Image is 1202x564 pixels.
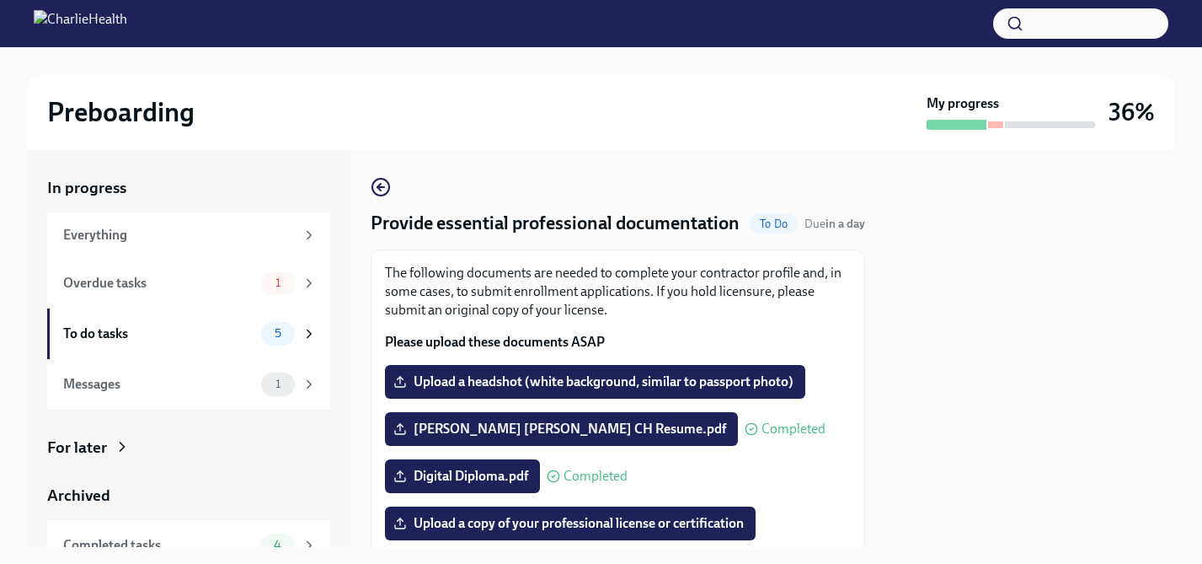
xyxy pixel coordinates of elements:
[63,375,254,394] div: Messages
[264,327,291,340] span: 5
[47,485,330,507] a: Archived
[47,212,330,258] a: Everything
[397,373,793,390] span: Upload a headshot (white background, similar to passport photo)
[825,217,865,231] strong: in a day
[47,437,330,459] a: For later
[385,507,756,540] label: Upload a copy of your professional license or certification
[385,334,605,350] strong: Please upload these documents ASAP
[397,468,528,485] span: Digital Diploma.pdf
[750,218,798,230] span: To Do
[385,365,805,399] label: Upload a headshot (white background, similar to passport photo)
[804,217,865,231] span: Due
[63,536,254,555] div: Completed tasks
[761,422,825,436] span: Completed
[47,309,330,359] a: To do tasks5
[265,277,291,289] span: 1
[47,177,330,199] a: In progress
[63,226,295,244] div: Everything
[47,359,330,410] a: Messages1
[1109,97,1155,127] h3: 36%
[34,10,127,37] img: CharlieHealth
[47,258,330,309] a: Overdue tasks1
[564,470,628,483] span: Completed
[385,264,851,320] p: The following documents are needed to complete your contractor profile and, in some cases, to sub...
[397,515,744,532] span: Upload a copy of your professional license or certification
[397,421,726,438] span: [PERSON_NAME] [PERSON_NAME] CH Resume.pdf
[385,412,738,446] label: [PERSON_NAME] [PERSON_NAME] CH Resume.pdf
[63,325,254,343] div: To do tasks
[804,216,865,232] span: September 17th, 2025 07:00
[47,437,107,459] div: For later
[265,378,291,390] span: 1
[47,95,195,129] h2: Preboarding
[385,459,540,493] label: Digital Diploma.pdf
[264,539,291,551] span: 4
[63,274,254,293] div: Overdue tasks
[371,211,740,236] h4: Provide essential professional documentation
[927,94,999,113] strong: My progress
